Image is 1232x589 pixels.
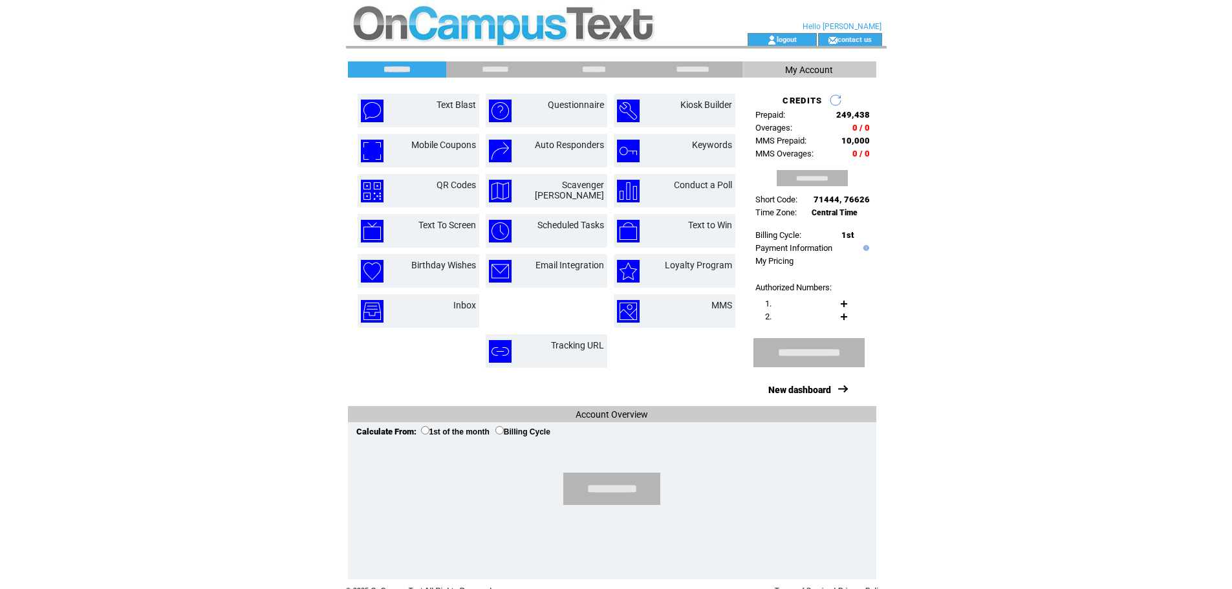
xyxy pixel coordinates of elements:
[828,35,838,45] img: contact_us_icon.gif
[489,260,512,283] img: email-integration.png
[692,140,732,150] a: Keywords
[617,180,640,202] img: conduct-a-poll.png
[495,427,550,436] label: Billing Cycle
[411,260,476,270] a: Birthday Wishes
[361,300,384,323] img: inbox.png
[437,100,476,110] a: Text Blast
[437,180,476,190] a: QR Codes
[755,243,832,253] a: Payment Information
[617,140,640,162] img: keywords.png
[361,220,384,242] img: text-to-screen.png
[411,140,476,150] a: Mobile Coupons
[755,136,806,145] span: MMS Prepaid:
[768,385,831,395] a: New dashboard
[489,220,512,242] img: scheduled-tasks.png
[421,426,429,434] input: 1st of the month
[812,208,858,217] span: Central Time
[489,340,512,363] img: tracking-url.png
[361,180,384,202] img: qr-codes.png
[551,340,604,350] a: Tracking URL
[755,256,794,266] a: My Pricing
[617,100,640,122] img: kiosk-builder.png
[803,22,881,31] span: Hello [PERSON_NAME]
[783,96,822,105] span: CREDITS
[535,140,604,150] a: Auto Responders
[361,260,384,283] img: birthday-wishes.png
[755,283,832,292] span: Authorized Numbers:
[814,195,870,204] span: 71444, 76626
[755,110,785,120] span: Prepaid:
[777,35,797,43] a: logout
[755,230,801,240] span: Billing Cycle:
[617,220,640,242] img: text-to-win.png
[576,409,648,420] span: Account Overview
[418,220,476,230] a: Text To Screen
[361,100,384,122] img: text-blast.png
[421,427,490,436] label: 1st of the month
[755,123,792,133] span: Overages:
[495,426,504,434] input: Billing Cycle
[548,100,604,110] a: Questionnaire
[860,245,869,251] img: help.gif
[852,123,870,133] span: 0 / 0
[535,260,604,270] a: Email Integration
[674,180,732,190] a: Conduct a Poll
[617,260,640,283] img: loyalty-program.png
[755,208,797,217] span: Time Zone:
[665,260,732,270] a: Loyalty Program
[785,65,833,75] span: My Account
[852,149,870,158] span: 0 / 0
[489,100,512,122] img: questionnaire.png
[617,300,640,323] img: mms.png
[838,35,872,43] a: contact us
[711,300,732,310] a: MMS
[453,300,476,310] a: Inbox
[841,230,854,240] span: 1st
[356,427,416,436] span: Calculate From:
[361,140,384,162] img: mobile-coupons.png
[688,220,732,230] a: Text to Win
[680,100,732,110] a: Kiosk Builder
[765,299,772,308] span: 1.
[537,220,604,230] a: Scheduled Tasks
[765,312,772,321] span: 2.
[836,110,870,120] span: 249,438
[489,180,512,202] img: scavenger-hunt.png
[489,140,512,162] img: auto-responders.png
[755,149,814,158] span: MMS Overages:
[535,180,604,200] a: Scavenger [PERSON_NAME]
[755,195,797,204] span: Short Code:
[841,136,870,145] span: 10,000
[767,35,777,45] img: account_icon.gif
